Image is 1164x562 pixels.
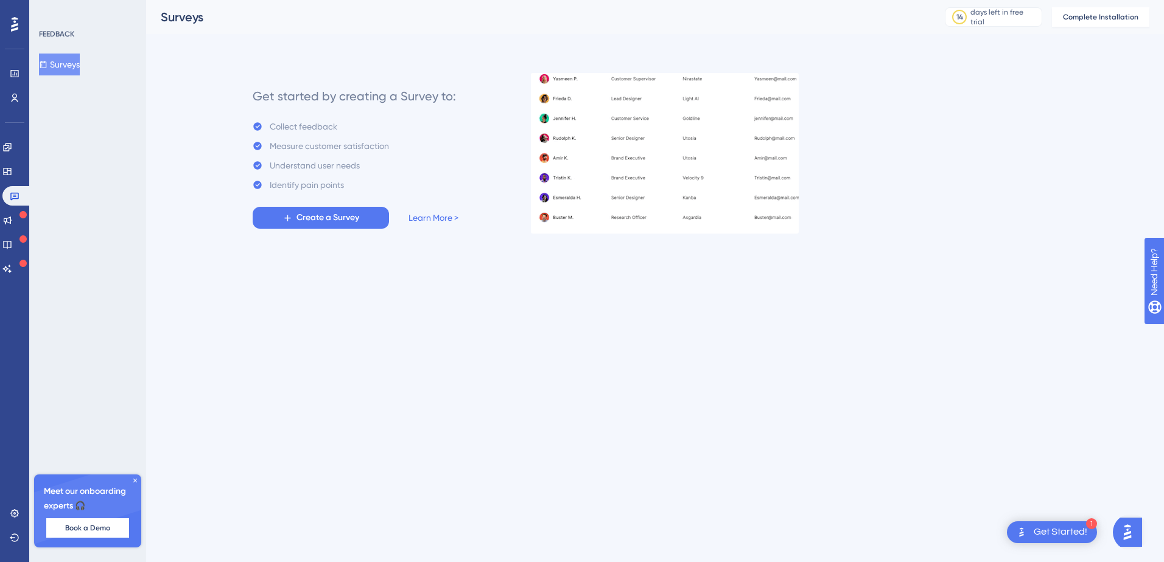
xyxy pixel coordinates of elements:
[1007,521,1097,543] div: Open Get Started! checklist, remaining modules: 1
[39,54,80,75] button: Surveys
[408,210,458,225] a: Learn More >
[1113,514,1149,550] iframe: UserGuiding AI Assistant Launcher
[39,29,74,39] div: FEEDBACK
[530,72,799,234] img: b81bf5b5c10d0e3e90f664060979471a.gif
[970,7,1038,27] div: days left in free trial
[956,12,963,22] div: 14
[46,518,129,538] button: Book a Demo
[161,9,914,26] div: Surveys
[253,207,389,229] button: Create a Survey
[296,210,359,225] span: Create a Survey
[270,139,389,153] div: Measure customer satisfaction
[29,3,76,18] span: Need Help?
[44,484,131,513] span: Meet our onboarding experts 🎧
[270,178,344,192] div: Identify pain points
[1014,525,1029,539] img: launcher-image-alternative-text
[1034,526,1087,539] div: Get Started!
[270,158,360,173] div: Understand user needs
[270,119,337,134] div: Collect feedback
[253,88,456,105] div: Get started by creating a Survey to:
[1086,518,1097,529] div: 1
[65,523,110,533] span: Book a Demo
[1052,7,1149,27] button: Complete Installation
[1063,12,1138,22] span: Complete Installation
